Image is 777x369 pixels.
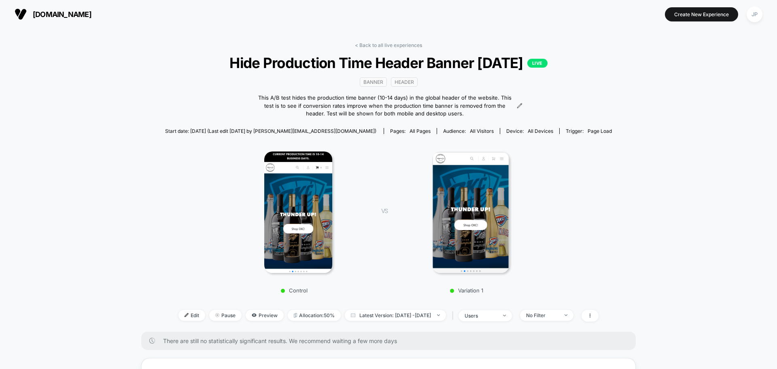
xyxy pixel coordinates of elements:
img: end [565,314,567,316]
span: Device: [500,128,559,134]
span: [DOMAIN_NAME] [33,10,91,19]
span: All Visitors [470,128,494,134]
div: No Filter [526,312,558,318]
span: Preview [246,310,284,321]
button: [DOMAIN_NAME] [12,8,94,21]
span: VS [381,207,388,214]
img: rebalance [294,313,297,318]
img: Control main [264,151,332,273]
span: Allocation: 50% [288,310,341,321]
img: end [437,314,440,316]
img: calendar [351,313,355,317]
p: Control [223,287,365,294]
span: This A/B test hides the production time banner (10-14 days) in the global header of the website. ... [255,94,515,118]
img: Variation 1 main [432,151,509,273]
span: Page Load [588,128,612,134]
span: all pages [410,128,431,134]
img: edit [185,313,189,317]
span: all devices [528,128,553,134]
span: Banner [360,77,387,87]
img: Visually logo [15,8,27,20]
span: Edit [178,310,205,321]
img: end [503,315,506,316]
span: Header [391,77,418,87]
span: Pause [209,310,242,321]
div: Trigger: [566,128,612,134]
button: JP [744,6,765,23]
div: Pages: [390,128,431,134]
div: JP [747,6,762,22]
span: There are still no statistically significant results. We recommend waiting a few more days [163,337,620,344]
div: Audience: [443,128,494,134]
button: Create New Experience [665,7,738,21]
span: Start date: [DATE] (Last edit [DATE] by [PERSON_NAME][EMAIL_ADDRESS][DOMAIN_NAME]) [165,128,376,134]
a: < Back to all live experiences [355,42,422,48]
div: users [465,313,497,319]
p: LIVE [527,59,548,68]
span: | [450,310,459,322]
p: Variation 1 [396,287,537,294]
span: Latest Version: [DATE] - [DATE] [345,310,446,321]
img: end [215,313,219,317]
span: Hide Production Time Header Banner [DATE] [187,54,589,71]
